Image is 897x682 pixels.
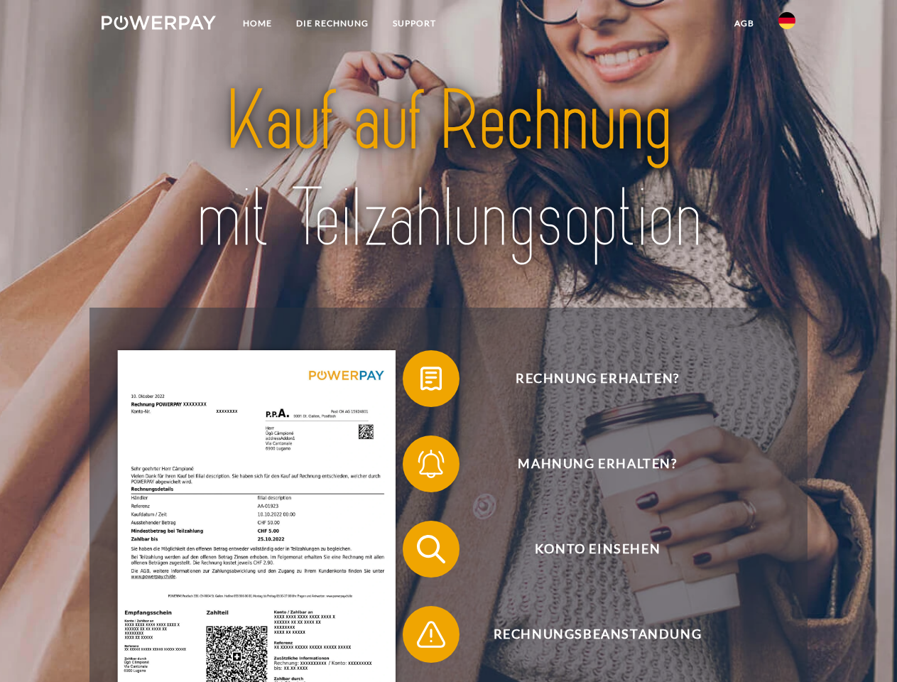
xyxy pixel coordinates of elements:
button: Mahnung erhalten? [403,435,772,492]
button: Rechnungsbeanstandung [403,606,772,663]
img: logo-powerpay-white.svg [102,16,216,30]
span: Konto einsehen [423,521,771,578]
a: agb [722,11,766,36]
img: qb_bell.svg [413,446,449,482]
button: Rechnung erhalten? [403,350,772,407]
img: qb_search.svg [413,531,449,567]
span: Rechnung erhalten? [423,350,771,407]
a: Home [231,11,284,36]
img: qb_bill.svg [413,361,449,396]
span: Mahnung erhalten? [423,435,771,492]
img: title-powerpay_de.svg [136,68,761,272]
a: SUPPORT [381,11,448,36]
span: Rechnungsbeanstandung [423,606,771,663]
img: de [778,12,795,29]
button: Konto einsehen [403,521,772,578]
a: DIE RECHNUNG [284,11,381,36]
img: qb_warning.svg [413,617,449,652]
